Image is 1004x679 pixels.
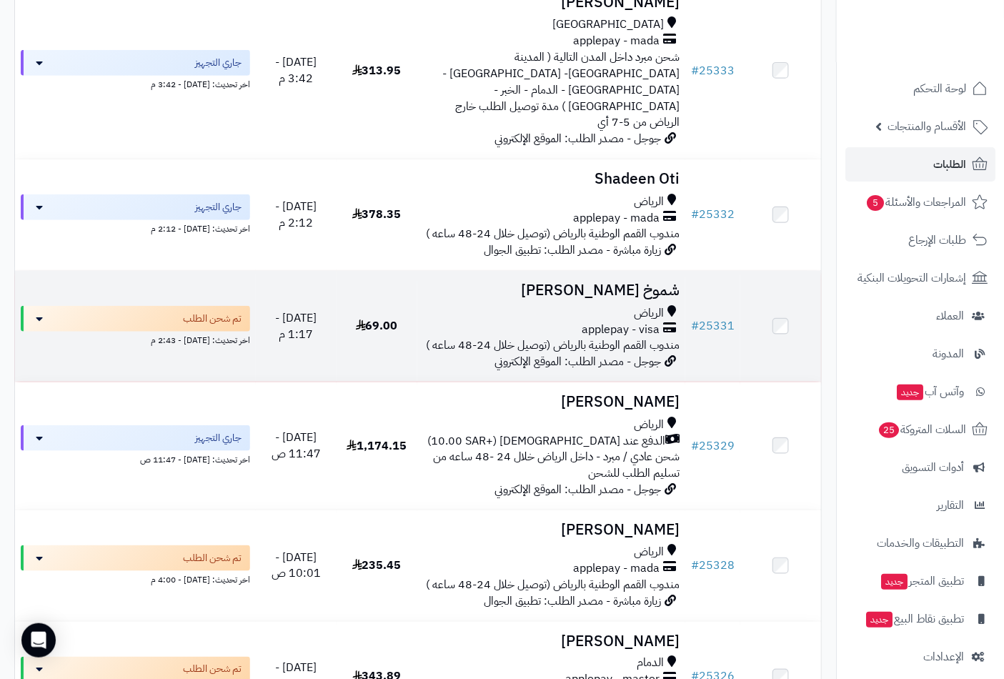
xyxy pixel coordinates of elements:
[352,557,402,574] span: 235.45
[494,353,661,370] span: جوجل - مصدر الطلب: الموقع الإلكتروني
[845,640,995,674] a: الإعدادات
[195,200,242,214] span: جاري التجهيز
[426,225,680,242] span: مندوب القمم الوطنية بالرياض (توصيل خلال 24-48 ساعه )
[637,655,664,672] span: الدمام
[552,16,664,33] span: [GEOGRAPHIC_DATA]
[195,56,242,70] span: جاري التجهيز
[845,526,995,560] a: التطبيقات والخدمات
[423,394,680,410] h3: [PERSON_NAME]
[845,261,995,295] a: إشعارات التحويلات البنكية
[691,437,735,455] a: #25329
[845,602,995,636] a: تطبيق نقاط البيعجديد
[936,306,964,326] span: العملاء
[573,33,660,49] span: applepay - mada
[272,549,321,583] span: [DATE] - 10:01 ص
[356,317,398,334] span: 69.00
[858,268,966,288] span: إشعارات التحويلات البنكية
[484,242,661,259] span: زيارة مباشرة - مصدر الطلب: تطبيق الجوال
[275,198,317,232] span: [DATE] - 2:12 م
[691,317,699,334] span: #
[866,612,893,628] span: جديد
[913,79,966,99] span: لوحة التحكم
[426,576,680,593] span: مندوب القمم الوطنية بالرياض (توصيل خلال 24-48 ساعه )
[484,593,661,610] span: زيارة مباشرة - مصدر الطلب: تطبيق الجوال
[908,230,966,250] span: طلبات الإرجاع
[691,557,735,574] a: #25328
[895,382,964,402] span: وآتس آب
[691,62,735,79] a: #25333
[691,206,735,223] a: #25332
[21,571,250,586] div: اخر تحديث: [DATE] - 4:00 م
[933,154,966,174] span: الطلبات
[21,451,250,466] div: اخر تحديث: [DATE] - 11:47 ص
[494,130,661,147] span: جوجل - مصدر الطلب: الموقع الإلكتروني
[183,663,242,677] span: تم شحن الطلب
[866,194,885,212] span: 5
[275,54,317,87] span: [DATE] - 3:42 م
[423,171,680,187] h3: Shadeen Oti
[423,522,680,538] h3: [PERSON_NAME]
[21,76,250,91] div: اخر تحديث: [DATE] - 3:42 م
[21,623,56,658] div: Open Intercom Messenger
[845,299,995,333] a: العملاء
[183,312,242,326] span: تم شحن الطلب
[845,375,995,409] a: وآتس آبجديد
[923,647,964,667] span: الإعدادات
[691,206,699,223] span: #
[845,412,995,447] a: السلات المتروكة25
[21,220,250,235] div: اخر تحديث: [DATE] - 2:12 م
[442,49,680,131] span: شحن مبرد داخل المدن التالية ( المدينة [GEOGRAPHIC_DATA]- [GEOGRAPHIC_DATA] - [GEOGRAPHIC_DATA] - ...
[865,192,966,212] span: المراجعات والأسئلة
[877,533,964,553] span: التطبيقات والخدمات
[494,481,661,498] span: جوجل - مصدر الطلب: الموقع الإلكتروني
[880,571,964,591] span: تطبيق المتجر
[275,309,317,343] span: [DATE] - 1:17 م
[845,185,995,219] a: المراجعات والأسئلة5
[907,24,990,54] img: logo-2.png
[21,332,250,347] div: اخر تحديث: [DATE] - 2:43 م
[691,62,699,79] span: #
[352,206,402,223] span: 378.35
[634,417,664,433] span: الرياض
[195,431,242,445] span: جاري التجهيز
[352,62,402,79] span: 313.95
[423,633,680,650] h3: [PERSON_NAME]
[427,433,665,450] span: الدفع عند [DEMOGRAPHIC_DATA] (+10.00 SAR)
[897,385,923,400] span: جديد
[878,422,900,439] span: 25
[183,551,242,565] span: تم شحن الطلب
[423,282,680,299] h3: شموخ [PERSON_NAME]
[937,495,964,515] span: التقارير
[347,437,407,455] span: 1,174.15
[845,337,995,371] a: المدونة
[845,71,995,106] a: لوحة التحكم
[634,194,664,210] span: الرياض
[845,488,995,522] a: التقارير
[933,344,964,364] span: المدونة
[573,560,660,577] span: applepay - mada
[433,448,680,482] span: شحن عادي / مبرد - داخل الرياض خلال 24 -48 ساعه من تسليم الطلب للشحن
[691,557,699,574] span: #
[582,322,660,338] span: applepay - visa
[881,574,908,590] span: جديد
[272,429,321,462] span: [DATE] - 11:47 ص
[878,420,966,440] span: السلات المتروكة
[845,223,995,257] a: طلبات الإرجاع
[691,317,735,334] a: #25331
[845,147,995,182] a: الطلبات
[845,564,995,598] a: تطبيق المتجرجديد
[902,457,964,477] span: أدوات التسويق
[573,210,660,227] span: applepay - mada
[426,337,680,354] span: مندوب القمم الوطنية بالرياض (توصيل خلال 24-48 ساعه )
[691,437,699,455] span: #
[888,117,966,137] span: الأقسام والمنتجات
[845,450,995,485] a: أدوات التسويق
[634,544,664,560] span: الرياض
[634,305,664,322] span: الرياض
[865,609,964,629] span: تطبيق نقاط البيع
